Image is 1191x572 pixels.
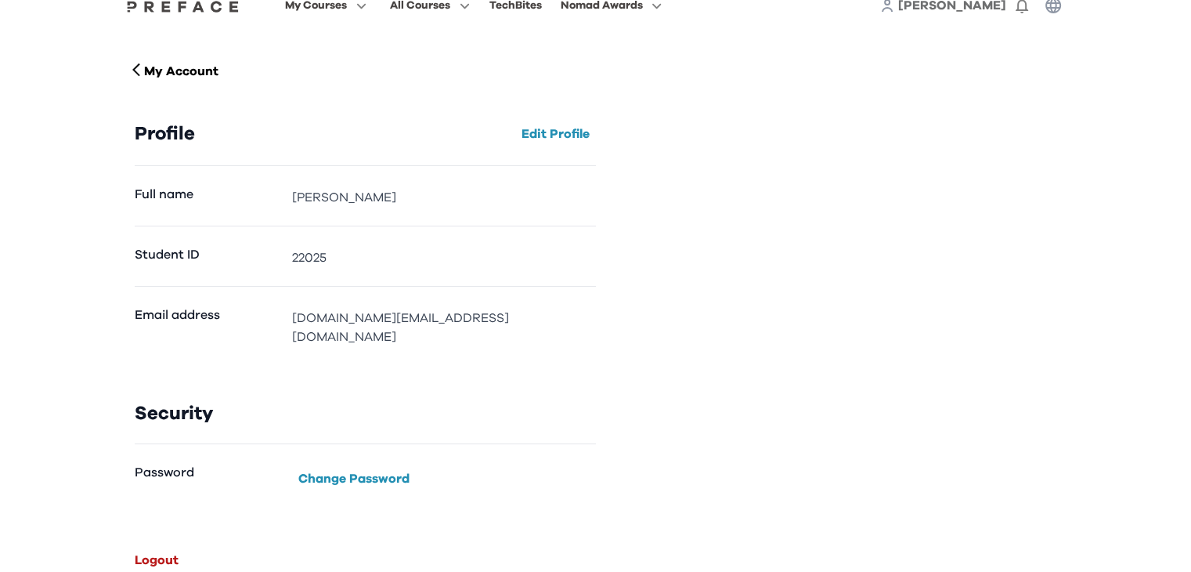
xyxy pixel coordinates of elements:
[292,188,595,207] dd: [PERSON_NAME]
[135,403,596,425] h3: Security
[135,463,280,491] dt: Password
[144,62,218,81] p: My Account
[135,245,280,267] dt: Student ID
[135,123,195,145] h3: Profile
[292,248,595,267] dd: 22025
[515,121,596,147] button: Edit Profile
[135,306,280,346] dt: Email address
[292,466,416,491] button: Change Password
[122,59,226,84] button: My Account
[135,185,280,207] dt: Full name
[292,309,595,346] dd: [DOMAIN_NAME][EMAIL_ADDRESS][DOMAIN_NAME]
